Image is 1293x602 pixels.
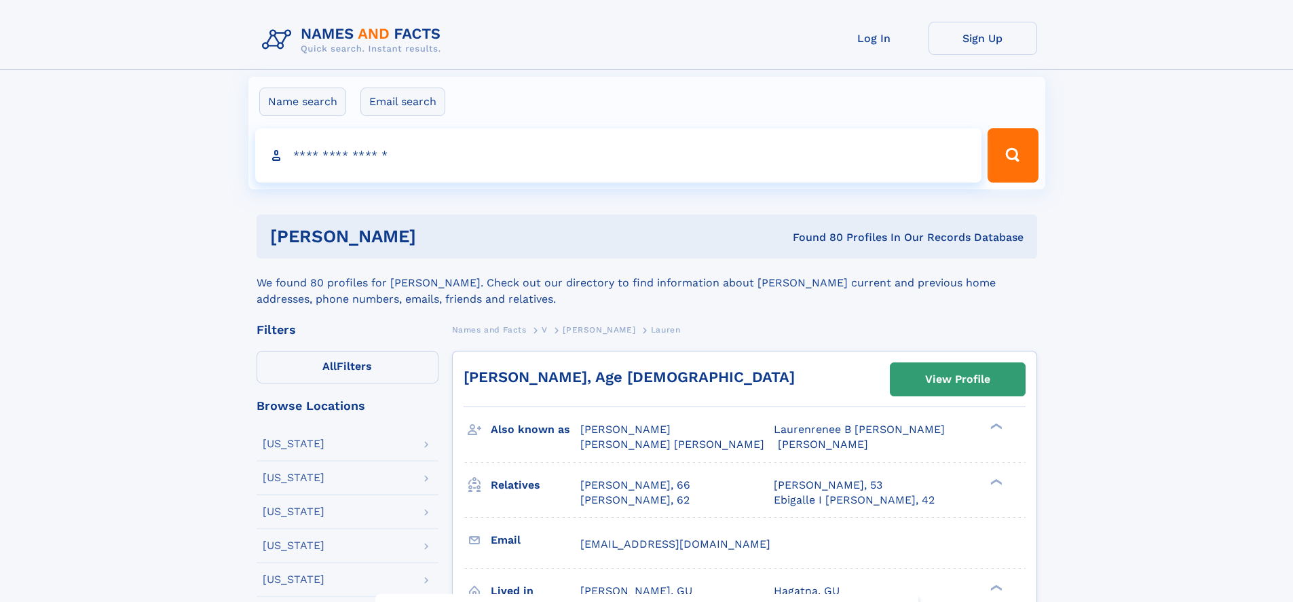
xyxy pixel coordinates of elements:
div: View Profile [925,364,990,395]
img: Logo Names and Facts [257,22,452,58]
h3: Relatives [491,474,580,497]
span: [PERSON_NAME], GU [580,584,692,597]
a: [PERSON_NAME], 62 [580,493,690,508]
a: View Profile [891,363,1025,396]
div: [US_STATE] [263,574,324,585]
span: [EMAIL_ADDRESS][DOMAIN_NAME] [580,538,770,550]
div: [US_STATE] [263,472,324,483]
div: Filters [257,324,438,336]
a: Ebigalle I [PERSON_NAME], 42 [774,493,935,508]
div: [US_STATE] [263,506,324,517]
span: [PERSON_NAME] [580,423,671,436]
span: Laurenrenee B [PERSON_NAME] [774,423,945,436]
h3: Also known as [491,418,580,441]
span: V [542,325,548,335]
span: All [322,360,337,373]
a: [PERSON_NAME], 66 [580,478,690,493]
div: ❯ [987,422,1003,431]
div: Browse Locations [257,400,438,412]
span: [PERSON_NAME] [563,325,635,335]
div: [US_STATE] [263,438,324,449]
span: Lauren [651,325,681,335]
div: ❯ [987,583,1003,592]
span: [PERSON_NAME] [PERSON_NAME] [580,438,764,451]
span: Hagatna, GU [774,584,840,597]
button: Search Button [988,128,1038,183]
div: We found 80 profiles for [PERSON_NAME]. Check out our directory to find information about [PERSON... [257,259,1037,307]
a: Names and Facts [452,321,527,338]
h1: [PERSON_NAME] [270,228,605,245]
span: [PERSON_NAME] [778,438,868,451]
a: Sign Up [929,22,1037,55]
a: [PERSON_NAME], 53 [774,478,882,493]
h3: Email [491,529,580,552]
label: Filters [257,351,438,383]
a: [PERSON_NAME] [563,321,635,338]
label: Email search [360,88,445,116]
a: V [542,321,548,338]
a: [PERSON_NAME], Age [DEMOGRAPHIC_DATA] [464,369,795,385]
div: ❯ [987,477,1003,486]
label: Name search [259,88,346,116]
a: Log In [820,22,929,55]
div: Found 80 Profiles In Our Records Database [604,230,1024,245]
input: search input [255,128,982,183]
div: [US_STATE] [263,540,324,551]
